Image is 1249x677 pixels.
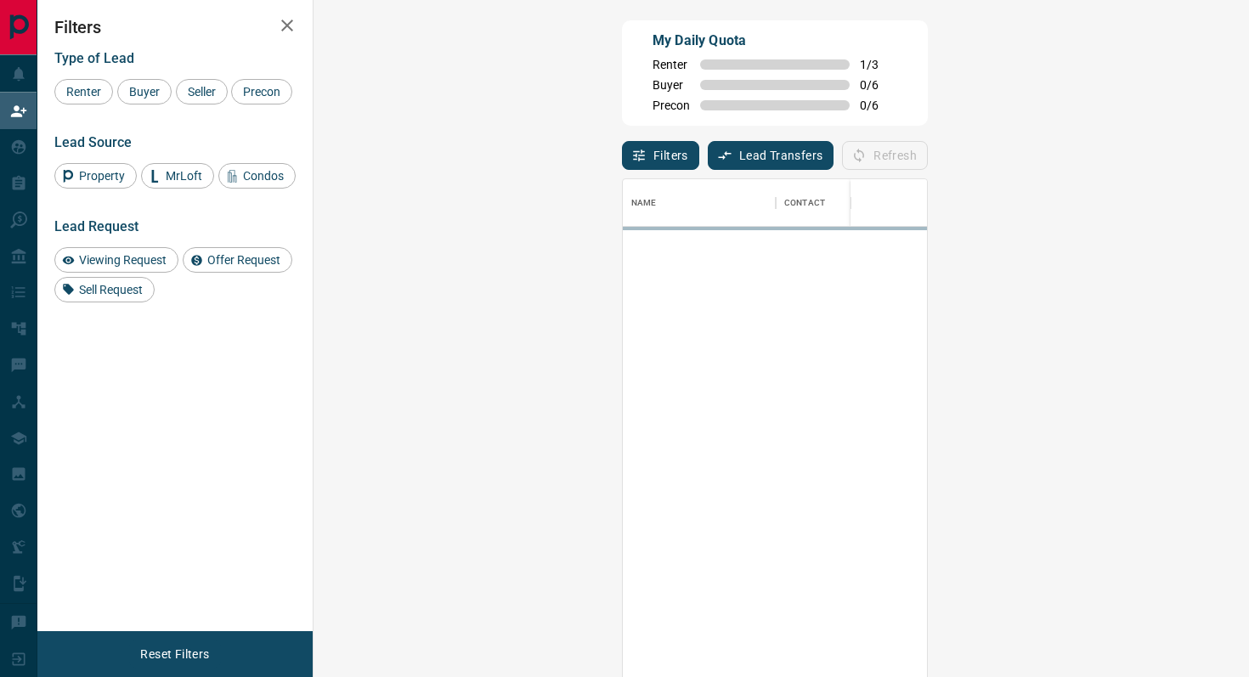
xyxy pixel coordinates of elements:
[54,79,113,104] div: Renter
[201,253,286,267] span: Offer Request
[231,79,292,104] div: Precon
[141,163,214,189] div: MrLoft
[54,277,155,302] div: Sell Request
[54,218,138,234] span: Lead Request
[860,99,897,112] span: 0 / 6
[73,283,149,296] span: Sell Request
[237,85,286,99] span: Precon
[653,78,690,92] span: Buyer
[708,141,834,170] button: Lead Transfers
[129,640,220,669] button: Reset Filters
[123,85,166,99] span: Buyer
[653,99,690,112] span: Precon
[60,85,107,99] span: Renter
[631,179,657,227] div: Name
[622,141,699,170] button: Filters
[117,79,172,104] div: Buyer
[776,179,912,227] div: Contact
[54,163,137,189] div: Property
[860,58,897,71] span: 1 / 3
[73,169,131,183] span: Property
[860,78,897,92] span: 0 / 6
[54,134,132,150] span: Lead Source
[54,247,178,273] div: Viewing Request
[183,247,292,273] div: Offer Request
[623,179,776,227] div: Name
[237,169,290,183] span: Condos
[160,169,208,183] span: MrLoft
[54,17,296,37] h2: Filters
[653,31,897,51] p: My Daily Quota
[182,85,222,99] span: Seller
[176,79,228,104] div: Seller
[54,50,134,66] span: Type of Lead
[218,163,296,189] div: Condos
[784,179,825,227] div: Contact
[653,58,690,71] span: Renter
[73,253,172,267] span: Viewing Request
